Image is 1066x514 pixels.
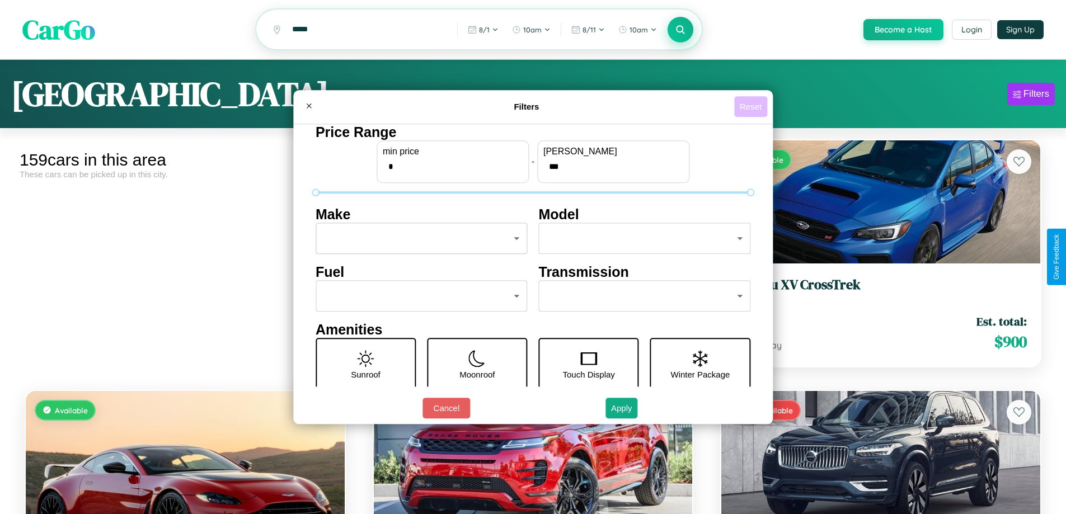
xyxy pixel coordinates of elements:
span: Available [55,405,88,415]
h4: Filters [319,102,734,111]
span: 10am [630,25,648,34]
span: 10am [523,25,542,34]
button: Reset [734,96,767,117]
button: Filters [1007,83,1055,105]
a: Subaru XV CrossTrek2014 [735,277,1027,304]
p: Winter Package [671,367,730,382]
p: - [532,154,534,169]
span: CarGo [22,11,95,48]
button: Become a Host [863,19,943,40]
h4: Make [316,206,528,223]
h4: Model [539,206,751,223]
button: Apply [605,398,638,418]
p: Sunroof [351,367,381,382]
span: 8 / 1 [479,25,490,34]
div: Filters [1023,88,1049,100]
span: Est. total: [976,313,1027,329]
span: $ 900 [994,331,1027,353]
button: 8/11 [566,21,611,39]
button: Sign Up [997,20,1044,39]
h3: Subaru XV CrossTrek [735,277,1027,293]
button: 10am [613,21,663,39]
span: 8 / 11 [583,25,596,34]
p: Touch Display [562,367,614,382]
button: 8/1 [462,21,504,39]
label: [PERSON_NAME] [543,147,683,157]
button: 10am [506,21,556,39]
h4: Transmission [539,264,751,280]
div: These cars can be picked up in this city. [20,169,351,179]
button: Login [952,20,992,40]
h4: Price Range [316,124,750,140]
p: Moonroof [459,367,495,382]
div: Give Feedback [1053,234,1060,280]
button: Cancel [422,398,470,418]
label: min price [383,147,523,157]
h4: Amenities [316,322,750,338]
h4: Fuel [316,264,528,280]
div: 159 cars in this area [20,150,351,169]
h1: [GEOGRAPHIC_DATA] [11,71,329,117]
